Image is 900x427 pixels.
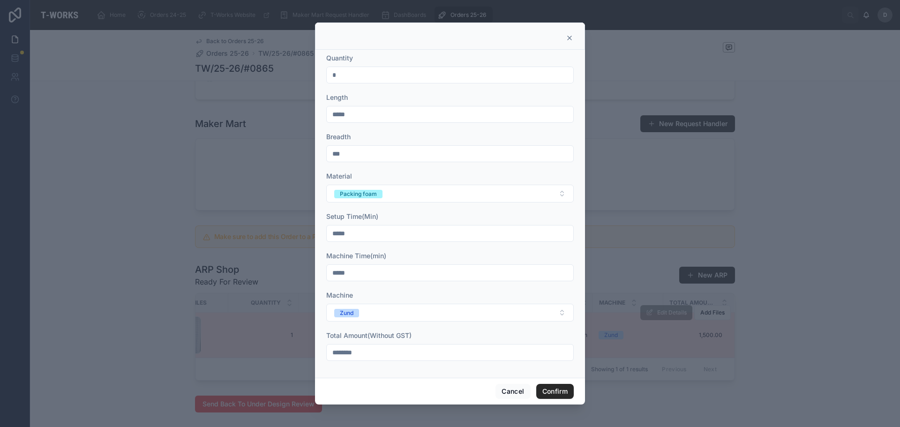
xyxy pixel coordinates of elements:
div: Packing foam [340,190,377,198]
button: Confirm [536,384,574,399]
span: Machine Time(min) [326,252,386,260]
span: Material [326,172,352,180]
div: Zund [340,309,353,317]
span: Machine [326,291,353,299]
button: Select Button [326,304,574,322]
span: Quantity [326,54,353,62]
span: Setup Time(Min) [326,212,378,220]
button: Select Button [326,185,574,202]
span: Length [326,93,348,101]
span: Breadth [326,133,351,141]
span: Total Amount(Without GST) [326,331,412,339]
button: Cancel [495,384,530,399]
